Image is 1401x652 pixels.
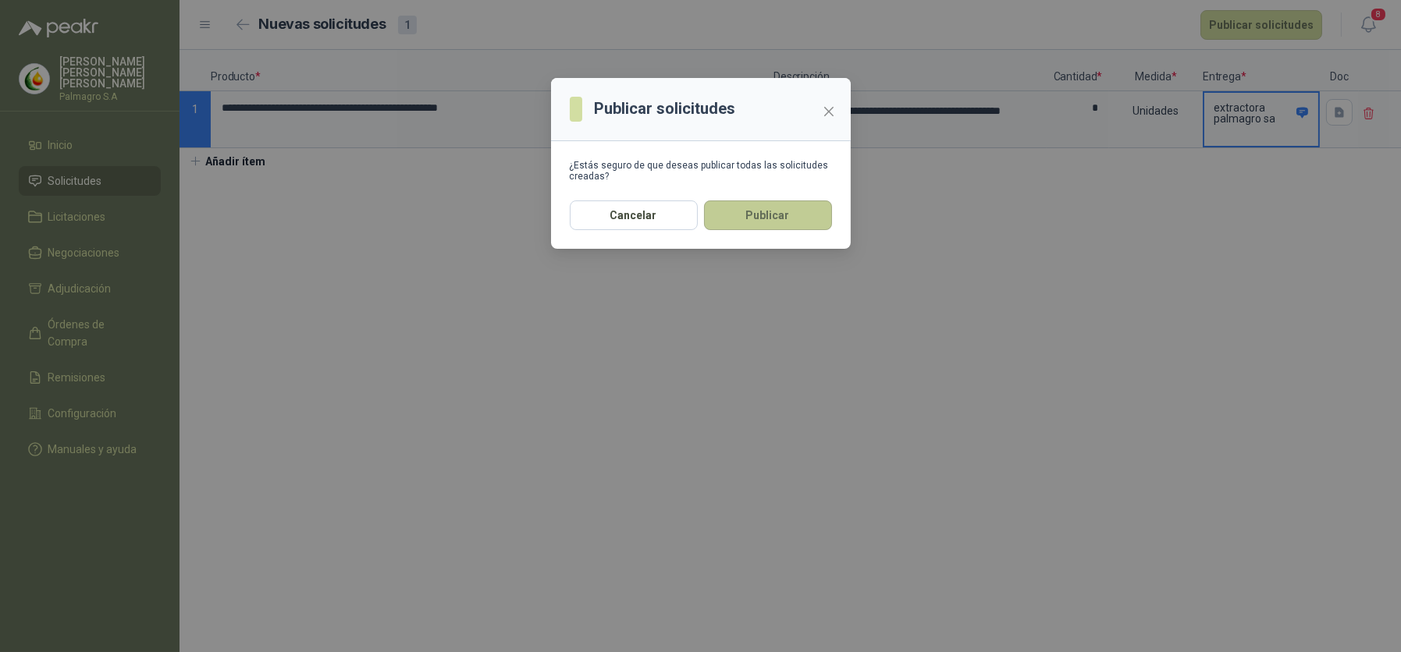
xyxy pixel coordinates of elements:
[570,160,832,182] div: ¿Estás seguro de que deseas publicar todas las solicitudes creadas?
[570,200,698,230] button: Cancelar
[823,105,835,118] span: close
[704,200,832,230] button: Publicar
[595,97,736,121] h3: Publicar solicitudes
[816,99,841,124] button: Close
